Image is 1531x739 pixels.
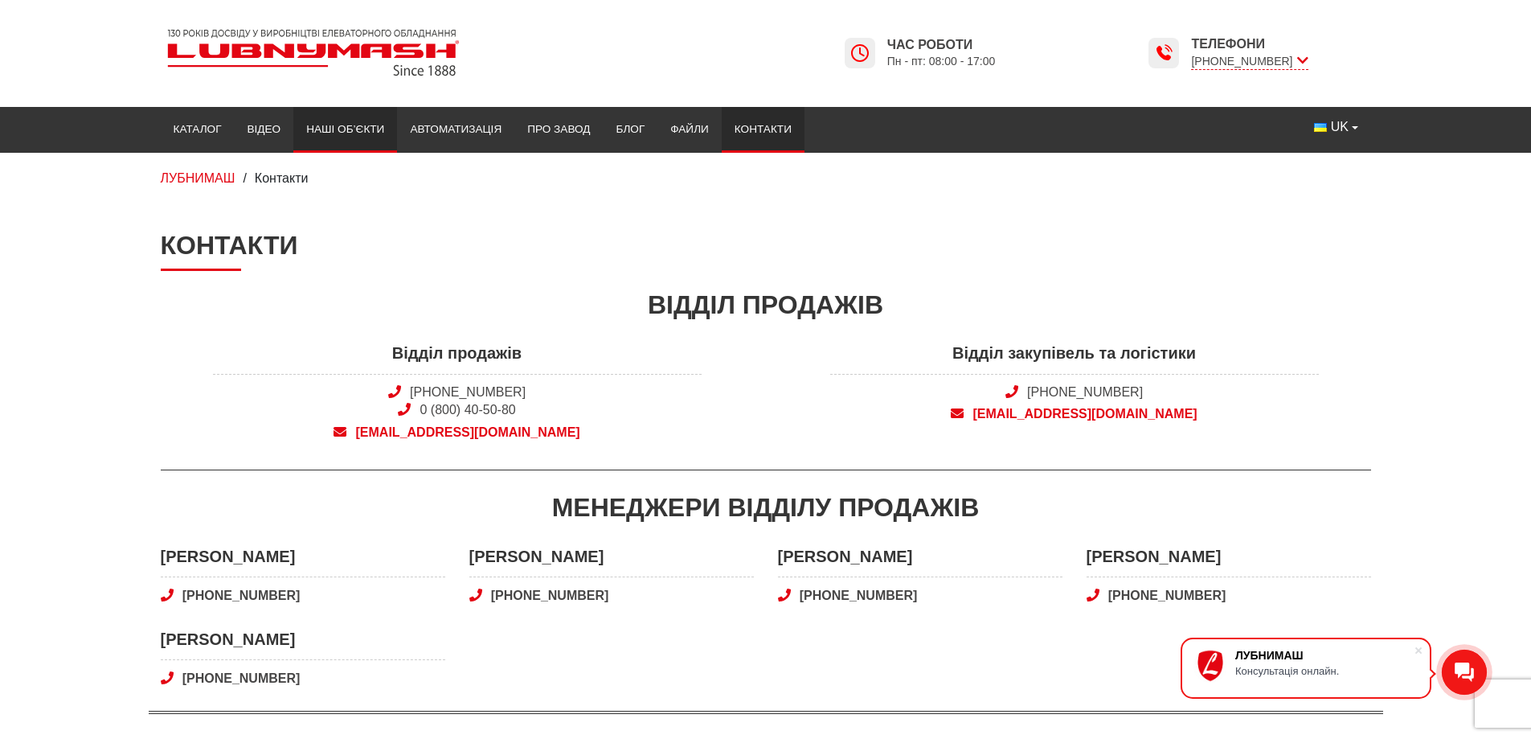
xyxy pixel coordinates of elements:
[410,385,526,399] a: [PHONE_NUMBER]
[1191,53,1308,70] span: [PHONE_NUMBER]
[255,171,309,185] span: Контакти
[469,545,754,577] span: [PERSON_NAME]
[887,54,996,69] span: Пн - пт: 08:00 - 17:00
[161,171,235,185] a: ЛУБНИМАШ
[1235,665,1414,677] div: Консультація онлайн.
[657,112,722,147] a: Файли
[778,545,1062,577] span: [PERSON_NAME]
[161,490,1371,526] div: Менеджери відділу продажів
[1087,545,1371,577] span: [PERSON_NAME]
[1301,112,1370,142] button: UK
[1235,649,1414,662] div: ЛУБНИМАШ
[213,424,702,441] a: [EMAIL_ADDRESS][DOMAIN_NAME]
[161,287,1371,323] div: Відділ продажів
[161,670,445,688] a: [PHONE_NUMBER]
[1331,118,1349,136] span: UK
[161,587,445,605] a: [PHONE_NUMBER]
[213,342,702,374] span: Відділ продажів
[887,36,996,54] span: Час роботи
[235,112,294,147] a: Відео
[1027,385,1143,399] a: [PHONE_NUMBER]
[161,112,235,147] a: Каталог
[1087,587,1371,605] a: [PHONE_NUMBER]
[243,171,246,185] span: /
[469,587,754,605] a: [PHONE_NUMBER]
[850,43,870,63] img: Lubnymash time icon
[830,342,1319,374] span: Відділ закупівель та логістики
[722,112,804,147] a: Контакти
[1154,43,1173,63] img: Lubnymash time icon
[161,230,1371,270] h1: Контакти
[420,403,516,417] a: 0 (800) 40-50-80
[1191,35,1308,53] span: Телефони
[161,23,466,83] img: Lubnymash
[397,112,514,147] a: Автоматизація
[830,405,1319,423] a: [EMAIL_ADDRESS][DOMAIN_NAME]
[161,628,445,660] span: [PERSON_NAME]
[161,545,445,577] span: [PERSON_NAME]
[778,587,1062,605] a: [PHONE_NUMBER]
[293,112,397,147] a: Наші об’єкти
[514,112,603,147] a: Про завод
[1314,123,1327,132] img: Українська
[603,112,657,147] a: Блог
